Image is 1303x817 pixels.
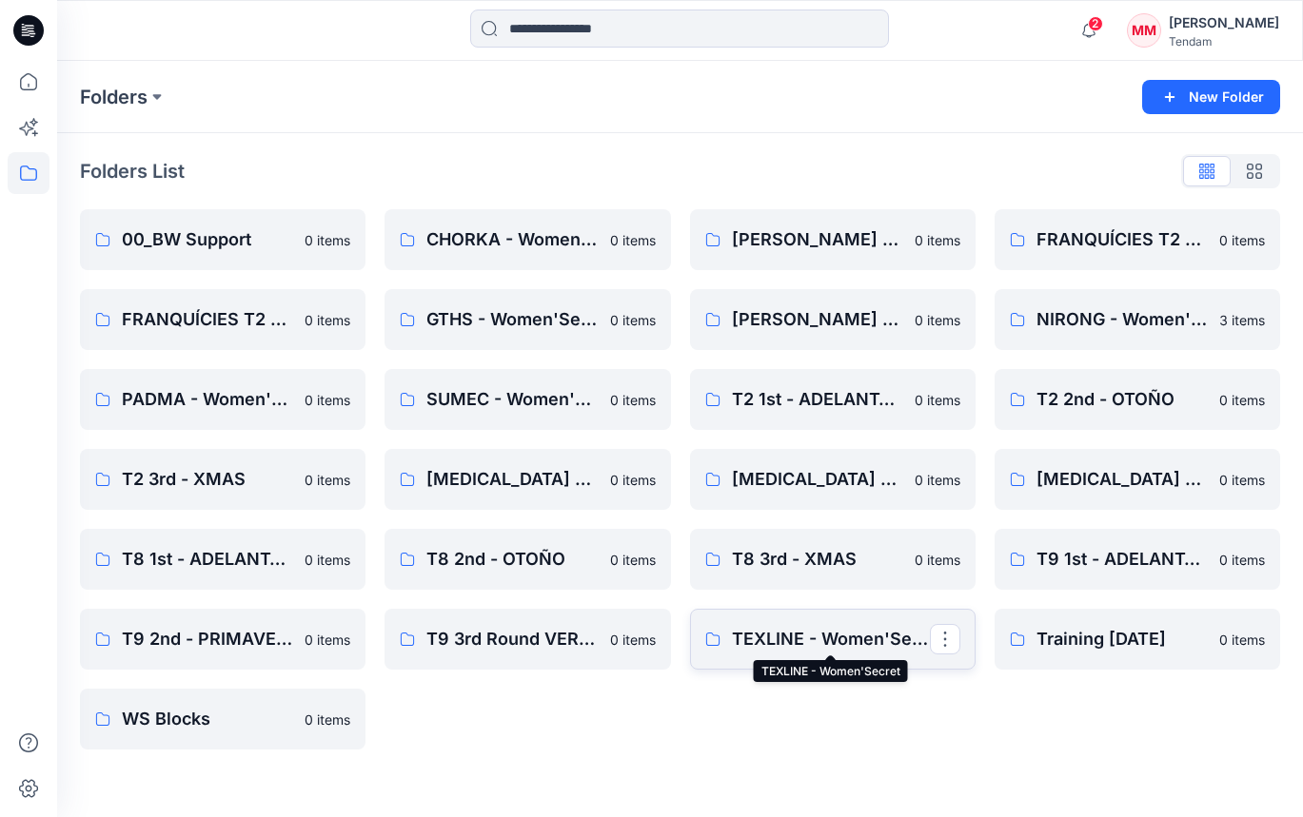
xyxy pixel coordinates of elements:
[1036,306,1208,333] p: NIRONG - Women'Secret
[995,529,1280,590] a: T9 1st - ADELANTADA0 items
[610,310,656,330] p: 0 items
[80,289,365,350] a: FRANQUÍCIES T2 2nd round0 items
[122,386,293,413] p: PADMA - Women'Secret
[1169,34,1279,49] div: Tendam
[305,390,350,410] p: 0 items
[385,369,670,430] a: SUMEC - Women'Secret0 items
[1219,550,1265,570] p: 0 items
[385,609,670,670] a: T9 3rd Round VERANO0 items
[305,230,350,250] p: 0 items
[690,369,976,430] a: T2 1st - ADELANTADA0 items
[610,390,656,410] p: 0 items
[1219,390,1265,410] p: 0 items
[80,369,365,430] a: PADMA - Women'Secret0 items
[80,529,365,590] a: T8 1st - ADELANTADA0 items
[426,546,598,573] p: T8 2nd - OTOÑO
[122,466,293,493] p: T2 3rd - XMAS
[305,310,350,330] p: 0 items
[80,209,365,270] a: 00_BW Support0 items
[915,470,960,490] p: 0 items
[122,226,293,253] p: 00_BW Support
[610,630,656,650] p: 0 items
[915,390,960,410] p: 0 items
[732,386,903,413] p: T2 1st - ADELANTADA
[426,466,598,493] p: [MEDICAL_DATA] 1st - ADELANTADA
[1219,630,1265,650] p: 0 items
[385,289,670,350] a: GTHS - Women'Secret0 items
[1127,13,1161,48] div: MM
[1036,466,1208,493] p: [MEDICAL_DATA] 3rd - VERANO
[732,226,903,253] p: [PERSON_NAME] - Women'Secret
[995,289,1280,350] a: NIRONG - Women'Secret3 items
[732,626,930,652] p: TEXLINE - Women'Secret
[305,550,350,570] p: 0 items
[426,386,598,413] p: SUMEC - Women'Secret
[80,609,365,670] a: T9 2nd - PRIMAVERA0 items
[690,289,976,350] a: [PERSON_NAME] - Women'Secret0 items
[385,449,670,510] a: [MEDICAL_DATA] 1st - ADELANTADA0 items
[1036,546,1208,573] p: T9 1st - ADELANTADA
[122,626,293,652] p: T9 2nd - PRIMAVERA
[80,689,365,749] a: WS Blocks0 items
[995,369,1280,430] a: T2 2nd - OTOÑO0 items
[915,310,960,330] p: 0 items
[995,449,1280,510] a: [MEDICAL_DATA] 3rd - VERANO0 items
[690,449,976,510] a: [MEDICAL_DATA] 2nd - PRIMAVERA0 items
[732,466,903,493] p: [MEDICAL_DATA] 2nd - PRIMAVERA
[915,230,960,250] p: 0 items
[426,626,598,652] p: T9 3rd Round VERANO
[732,306,903,333] p: [PERSON_NAME] - Women'Secret
[732,546,903,573] p: T8 3rd - XMAS
[385,209,670,270] a: CHORKA - Women'Secret0 items
[1219,230,1265,250] p: 0 items
[610,230,656,250] p: 0 items
[915,550,960,570] p: 0 items
[995,209,1280,270] a: FRANQUÍCIES T2 1st round0 items
[1036,386,1208,413] p: T2 2nd - OTOÑO
[1169,11,1279,34] div: [PERSON_NAME]
[995,609,1280,670] a: Training [DATE]0 items
[1036,226,1208,253] p: FRANQUÍCIES T2 1st round
[122,306,293,333] p: FRANQUÍCIES T2 2nd round
[80,84,148,110] a: Folders
[426,306,598,333] p: GTHS - Women'Secret
[305,630,350,650] p: 0 items
[122,546,293,573] p: T8 1st - ADELANTADA
[610,550,656,570] p: 0 items
[690,209,976,270] a: [PERSON_NAME] - Women'Secret0 items
[80,157,185,185] p: Folders List
[1219,470,1265,490] p: 0 items
[1036,626,1208,652] p: Training [DATE]
[385,529,670,590] a: T8 2nd - OTOÑO0 items
[1088,16,1103,31] span: 2
[305,470,350,490] p: 0 items
[690,529,976,590] a: T8 3rd - XMAS0 items
[80,449,365,510] a: T2 3rd - XMAS0 items
[122,706,293,732] p: WS Blocks
[305,710,350,729] p: 0 items
[610,470,656,490] p: 0 items
[1142,80,1280,114] button: New Folder
[1219,310,1265,330] p: 3 items
[426,226,598,253] p: CHORKA - Women'Secret
[690,609,976,670] a: TEXLINE - Women'Secret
